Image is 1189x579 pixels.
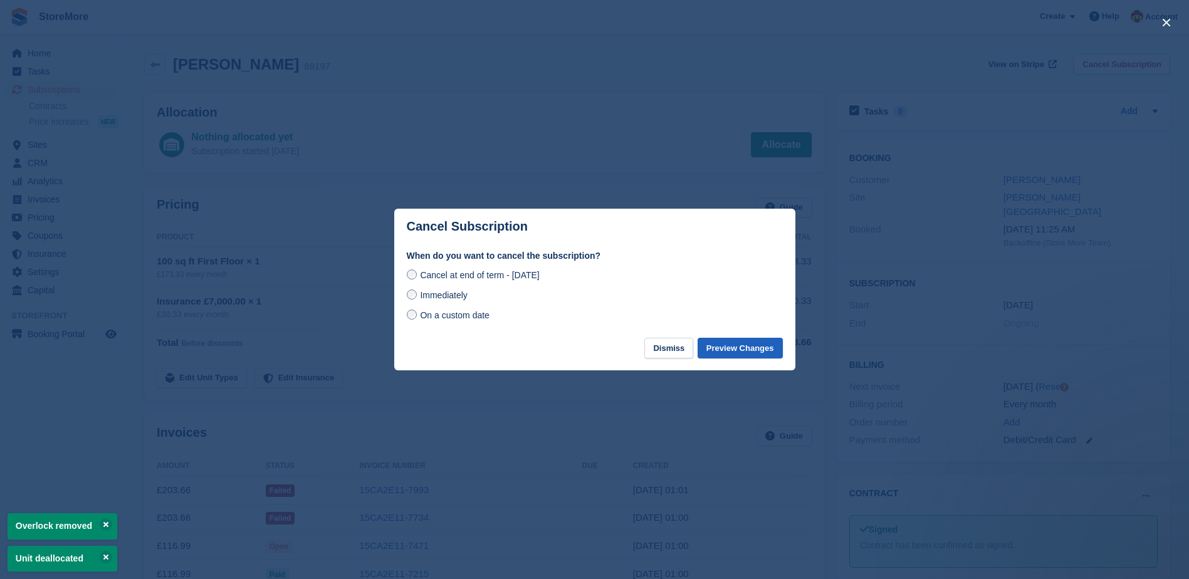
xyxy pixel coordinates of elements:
input: On a custom date [407,310,417,320]
button: close [1156,13,1176,33]
p: Overlock removed [8,513,117,539]
input: Cancel at end of term - [DATE] [407,269,417,279]
input: Immediately [407,289,417,300]
p: Unit deallocated [8,546,117,571]
span: Immediately [420,290,467,300]
span: Cancel at end of term - [DATE] [420,270,539,280]
span: On a custom date [420,310,490,320]
button: Preview Changes [698,338,783,358]
label: When do you want to cancel the subscription? [407,249,783,263]
button: Dismiss [644,338,693,358]
p: Cancel Subscription [407,219,528,234]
